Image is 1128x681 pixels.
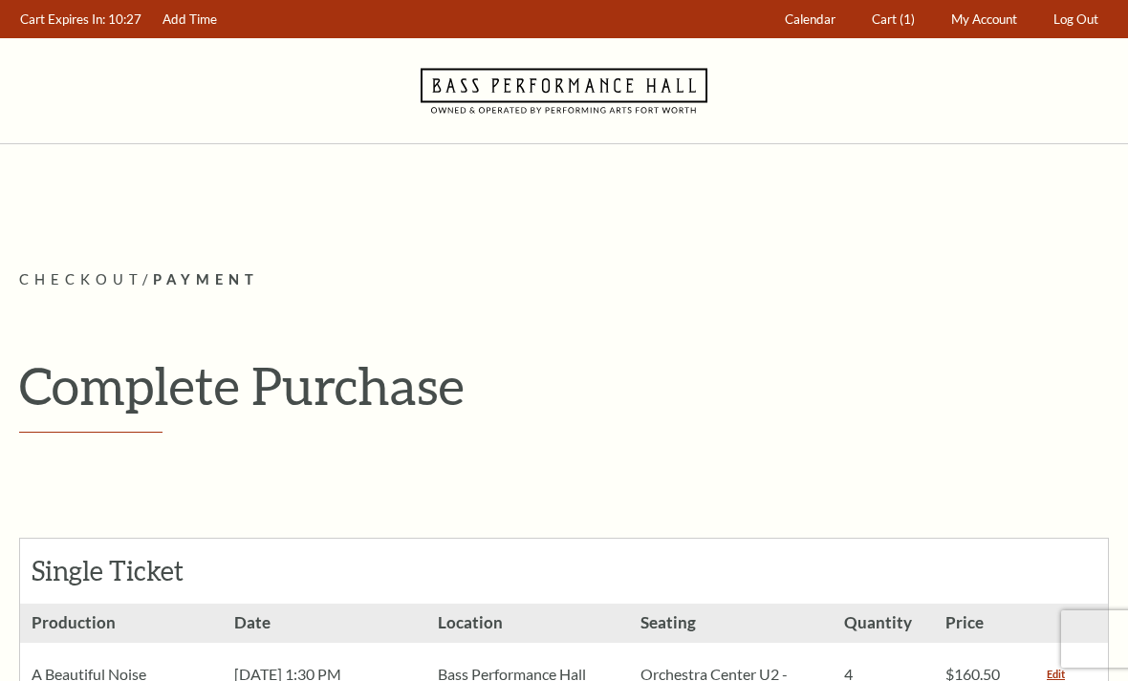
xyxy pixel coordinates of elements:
[943,1,1027,38] a: My Account
[20,11,105,27] span: Cart Expires In:
[934,604,1035,643] h3: Price
[951,11,1017,27] span: My Account
[1045,1,1108,38] a: Log Out
[426,604,629,643] h3: Location
[833,604,934,643] h3: Quantity
[19,268,1109,292] p: /
[153,271,259,287] span: Payment
[19,271,142,287] span: Checkout
[223,604,425,643] h3: Date
[19,354,1109,416] h1: Complete Purchase
[785,11,835,27] span: Calendar
[776,1,845,38] a: Calendar
[108,11,141,27] span: 10:27
[629,604,832,643] h3: Seating
[20,604,223,643] h3: Production
[32,555,241,587] h2: Single Ticket
[863,1,924,38] a: Cart (1)
[154,1,227,38] a: Add Time
[872,11,897,27] span: Cart
[900,11,915,27] span: (1)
